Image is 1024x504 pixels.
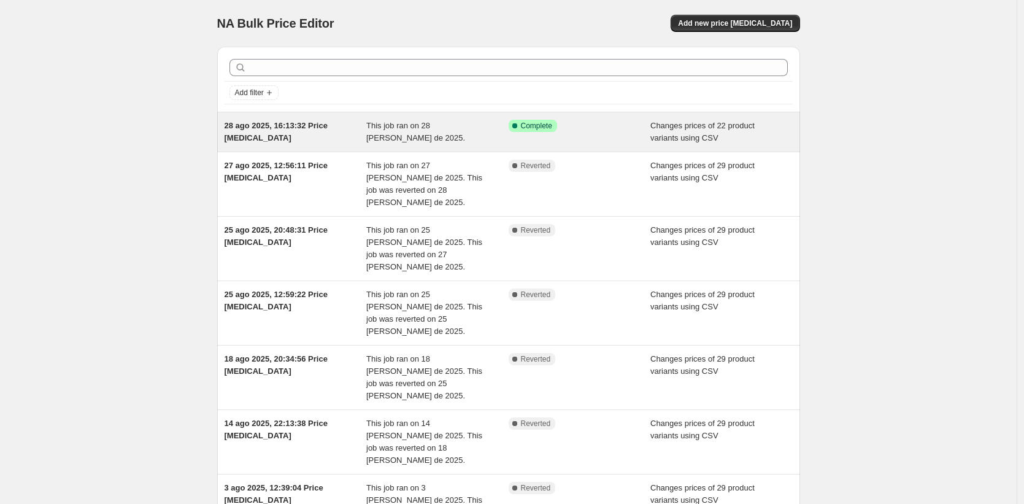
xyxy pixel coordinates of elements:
[235,88,264,98] span: Add filter
[366,161,482,207] span: This job ran on 27 [PERSON_NAME] de 2025. This job was reverted on 28 [PERSON_NAME] de 2025.
[650,419,755,440] span: Changes prices of 29 product variants using CSV
[521,483,551,493] span: Reverted
[650,225,755,247] span: Changes prices of 29 product variants using CSV
[650,121,755,142] span: Changes prices of 22 product variants using CSV
[225,354,328,376] span: 18 ago 2025, 20:34:56 Price [MEDICAL_DATA]
[366,225,482,271] span: This job ran on 25 [PERSON_NAME] de 2025. This job was reverted on 27 [PERSON_NAME] de 2025.
[521,225,551,235] span: Reverted
[521,121,552,131] span: Complete
[650,161,755,182] span: Changes prices of 29 product variants using CSV
[521,290,551,300] span: Reverted
[225,290,328,311] span: 25 ago 2025, 12:59:22 Price [MEDICAL_DATA]
[650,290,755,311] span: Changes prices of 29 product variants using CSV
[521,354,551,364] span: Reverted
[225,225,328,247] span: 25 ago 2025, 20:48:31 Price [MEDICAL_DATA]
[225,419,328,440] span: 14 ago 2025, 22:13:38 Price [MEDICAL_DATA]
[217,17,334,30] span: NA Bulk Price Editor
[225,161,328,182] span: 27 ago 2025, 12:56:11 Price [MEDICAL_DATA]
[521,161,551,171] span: Reverted
[366,290,482,336] span: This job ran on 25 [PERSON_NAME] de 2025. This job was reverted on 25 [PERSON_NAME] de 2025.
[678,18,792,28] span: Add new price [MEDICAL_DATA]
[225,121,328,142] span: 28 ago 2025, 16:13:32 Price [MEDICAL_DATA]
[229,85,279,100] button: Add filter
[671,15,799,32] button: Add new price [MEDICAL_DATA]
[650,354,755,376] span: Changes prices of 29 product variants using CSV
[521,419,551,428] span: Reverted
[366,354,482,400] span: This job ran on 18 [PERSON_NAME] de 2025. This job was reverted on 25 [PERSON_NAME] de 2025.
[366,419,482,465] span: This job ran on 14 [PERSON_NAME] de 2025. This job was reverted on 18 [PERSON_NAME] de 2025.
[366,121,465,142] span: This job ran on 28 [PERSON_NAME] de 2025.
